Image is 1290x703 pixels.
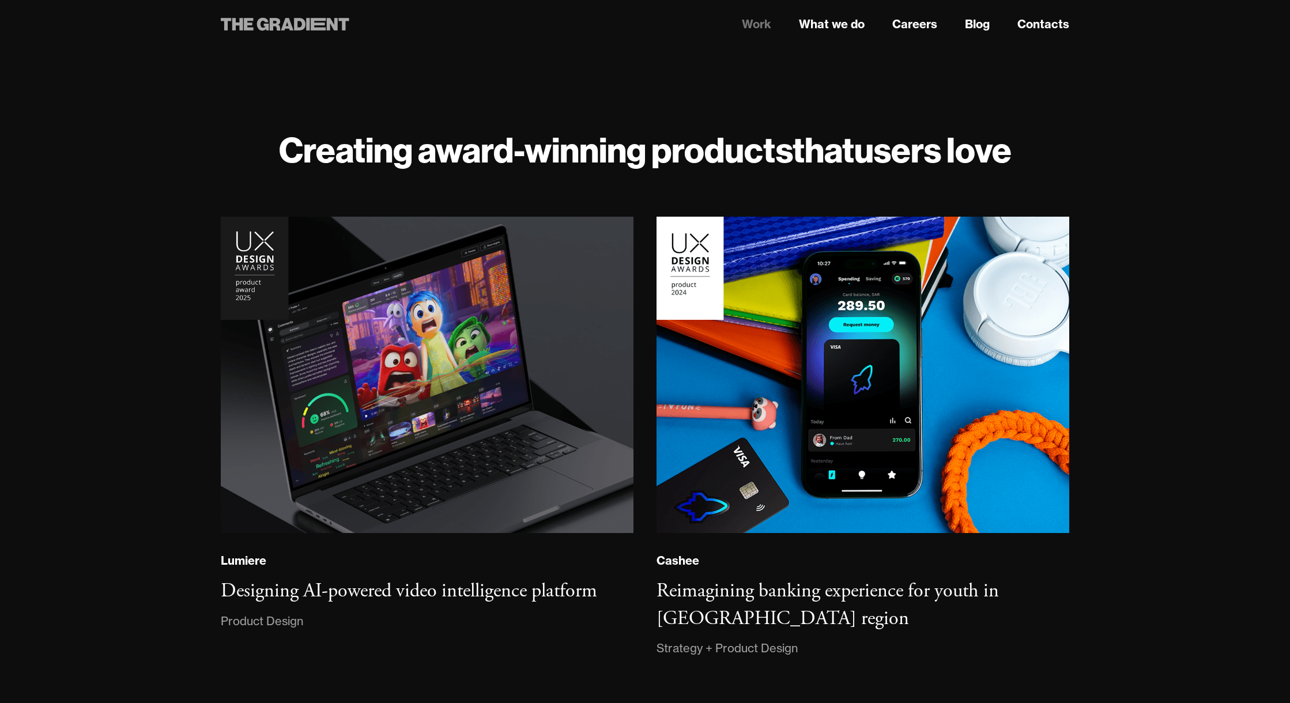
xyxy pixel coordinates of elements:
div: Cashee [657,553,699,568]
a: Work [742,16,771,33]
h1: Creating award-winning products users love [221,129,1069,171]
a: What we do [799,16,865,33]
h3: Designing AI-powered video intelligence platform [221,579,597,603]
h3: Reimagining banking experience for youth in [GEOGRAPHIC_DATA] region [657,579,999,631]
strong: that [793,128,854,172]
a: Contacts [1017,16,1069,33]
div: Lumiere [221,553,266,568]
a: Blog [965,16,990,33]
div: Product Design [221,612,303,630]
a: Careers [892,16,937,33]
div: Strategy + Product Design [657,639,798,657]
